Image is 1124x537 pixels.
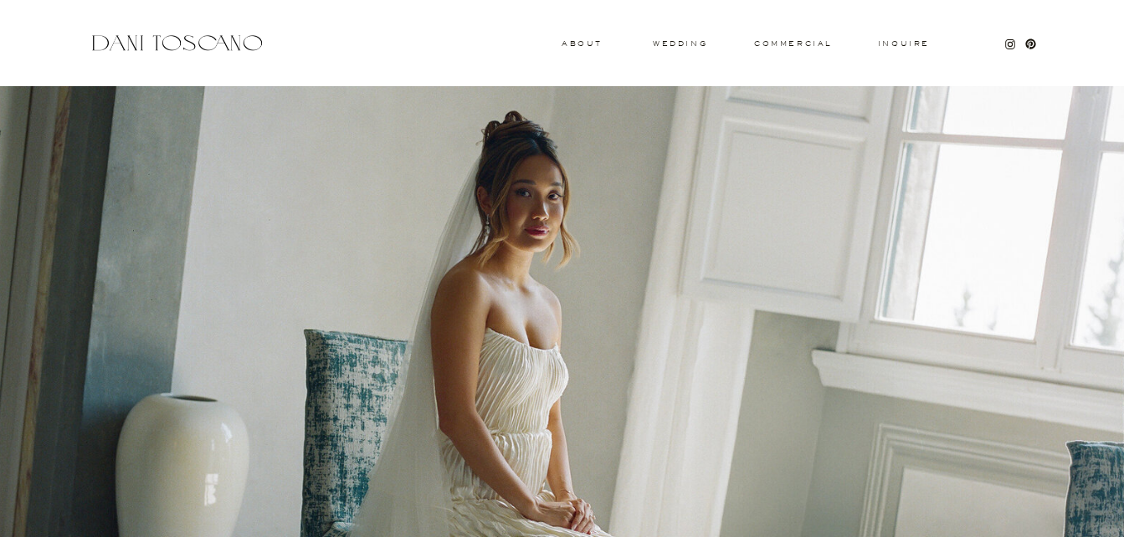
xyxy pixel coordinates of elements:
[653,40,707,46] a: wedding
[754,40,831,47] a: commercial
[877,40,931,49] a: Inquire
[562,40,598,46] a: About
